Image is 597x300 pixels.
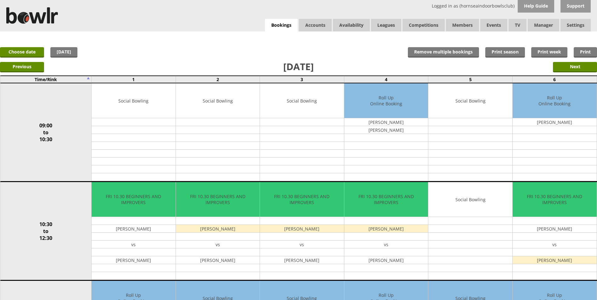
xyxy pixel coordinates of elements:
[92,241,176,248] td: vs
[260,76,344,83] td: 3
[512,76,597,83] td: 6
[265,19,298,32] a: Bookings
[260,182,344,217] td: FRI 10.30 BEGINNERS AND IMPROVERS
[344,83,428,118] td: Roll Up Online Booking
[403,19,445,31] a: Competitions
[344,118,428,126] td: [PERSON_NAME]
[428,182,512,217] td: Social Bowling
[91,76,176,83] td: 1
[553,62,597,72] input: Next
[371,19,401,31] a: Leagues
[176,256,260,264] td: [PERSON_NAME]
[344,182,428,217] td: FRI 10.30 BEGINNERS AND IMPROVERS
[446,19,479,31] span: Members
[480,19,507,31] a: Events
[299,19,332,31] span: Accounts
[0,83,91,182] td: 09:00 to 10:30
[176,225,260,233] td: [PERSON_NAME]
[0,182,91,281] td: 10:30 to 12:30
[344,225,428,233] td: [PERSON_NAME]
[176,241,260,248] td: vs
[176,83,260,118] td: Social Bowling
[333,19,370,31] a: Availability
[260,256,344,264] td: [PERSON_NAME]
[0,76,91,83] td: Time/Rink
[344,126,428,134] td: [PERSON_NAME]
[176,76,260,83] td: 2
[428,76,513,83] td: 5
[531,47,567,58] a: Print week
[92,83,176,118] td: Social Bowling
[260,83,344,118] td: Social Bowling
[176,182,260,217] td: FRI 10.30 BEGINNERS AND IMPROVERS
[260,225,344,233] td: [PERSON_NAME]
[513,241,597,248] td: vs
[344,256,428,264] td: [PERSON_NAME]
[560,19,591,31] span: Settings
[513,83,597,118] td: Roll Up Online Booking
[513,225,597,233] td: [PERSON_NAME]
[428,83,512,118] td: Social Bowling
[485,47,525,58] a: Print season
[344,241,428,248] td: vs
[92,225,176,233] td: [PERSON_NAME]
[513,182,597,217] td: FRI 10.30 BEGINNERS AND IMPROVERS
[92,182,176,217] td: FRI 10.30 BEGINNERS AND IMPROVERS
[408,47,479,58] input: Remove multiple bookings
[574,47,597,58] a: Print
[50,47,77,58] a: [DATE]
[509,19,527,31] span: TV
[513,256,597,264] td: [PERSON_NAME]
[528,19,559,31] span: Manager
[260,241,344,248] td: vs
[513,118,597,126] td: [PERSON_NAME]
[344,76,428,83] td: 4
[92,256,176,264] td: [PERSON_NAME]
